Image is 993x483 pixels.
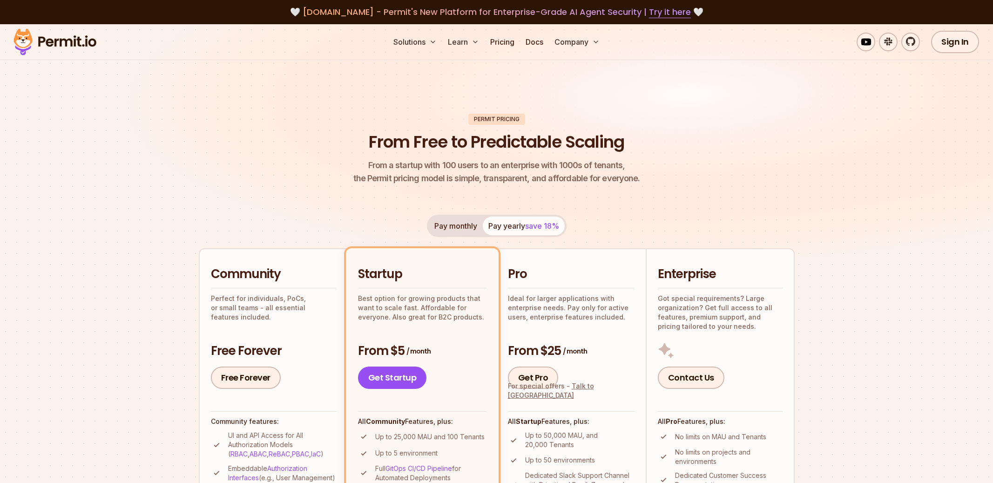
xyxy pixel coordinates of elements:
a: Sign In [931,31,979,53]
h4: All Features, plus: [658,417,783,426]
button: Learn [444,33,483,51]
img: Permit logo [9,26,101,58]
h2: Enterprise [658,266,783,283]
div: 🤍 🤍 [22,6,971,19]
h4: All Features, plus: [358,417,486,426]
strong: Startup [516,417,541,425]
a: Authorization Interfaces [228,464,307,482]
h3: Free Forever [211,343,337,360]
a: IaC [311,450,321,458]
div: For special offers - [508,381,635,400]
p: Got special requirements? Large organization? Get full access to all features, premium support, a... [658,294,783,331]
a: Get Startup [358,367,427,389]
span: [DOMAIN_NAME] - Permit's New Platform for Enterprise-Grade AI Agent Security | [303,6,691,18]
a: Free Forever [211,367,281,389]
p: Ideal for larger applications with enterprise needs. Pay only for active users, enterprise featur... [508,294,635,322]
span: / month [563,347,587,356]
a: ABAC [250,450,267,458]
button: Company [551,33,603,51]
p: Embeddable (e.g., User Management) [228,464,337,483]
p: Best option for growing products that want to scale fast. Affordable for everyone. Also great for... [358,294,486,322]
h4: Community features: [211,417,337,426]
p: Up to 5 environment [375,449,438,458]
p: No limits on MAU and Tenants [675,432,766,442]
a: PBAC [292,450,309,458]
p: No limits on projects and environments [675,448,783,466]
a: Contact Us [658,367,724,389]
h2: Pro [508,266,635,283]
h2: Community [211,266,337,283]
span: / month [406,347,431,356]
a: Get Pro [508,367,559,389]
h3: From $25 [508,343,635,360]
p: Up to 50,000 MAU, and 20,000 Tenants [525,431,635,449]
h4: All Features, plus: [508,417,635,426]
span: From a startup with 100 users to an enterprise with 1000s of tenants, [353,159,640,172]
h2: Startup [358,266,486,283]
h3: From $5 [358,343,486,360]
p: Perfect for individuals, PoCs, or small teams - all essential features included. [211,294,337,322]
div: Permit Pricing [468,114,525,125]
button: Solutions [390,33,440,51]
a: Pricing [486,33,518,51]
a: Docs [522,33,547,51]
a: RBAC [230,450,248,458]
strong: Community [366,417,405,425]
a: Try it here [649,6,691,18]
p: Full for Automated Deployments [375,464,486,483]
strong: Pro [666,417,677,425]
p: Up to 25,000 MAU and 100 Tenants [375,432,485,442]
h1: From Free to Predictable Scaling [369,130,624,154]
p: Up to 50 environments [525,456,595,465]
a: GitOps CI/CD Pipeline [385,464,452,472]
p: UI and API Access for All Authorization Models ( , , , , ) [228,431,337,459]
a: ReBAC [269,450,290,458]
p: the Permit pricing model is simple, transparent, and affordable for everyone. [353,159,640,185]
button: Pay monthly [429,217,483,235]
